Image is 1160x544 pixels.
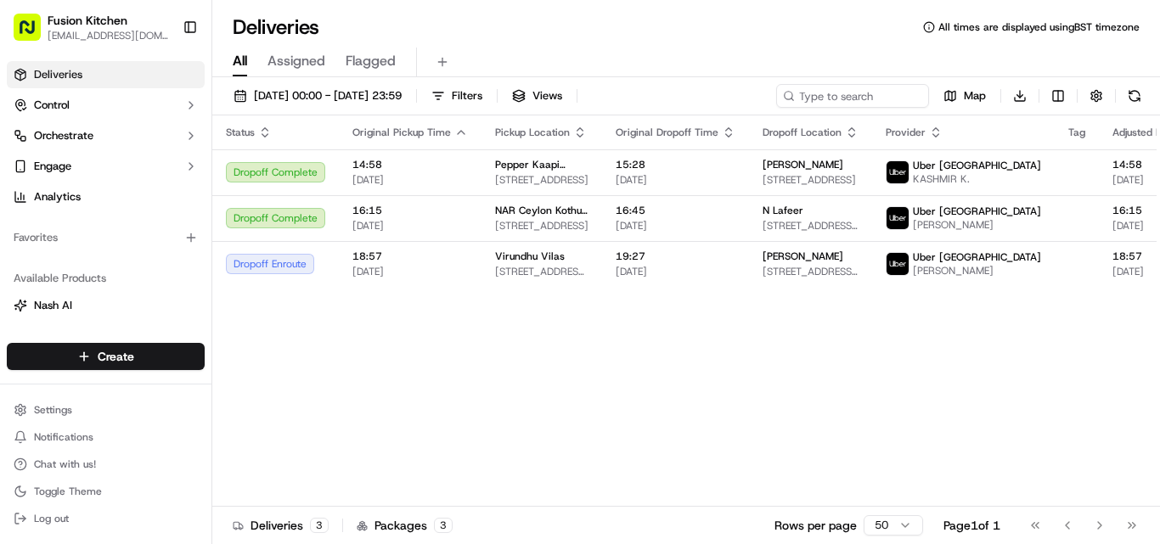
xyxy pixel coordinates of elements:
span: [PERSON_NAME] [763,158,843,171]
span: Original Dropoff Time [616,126,718,139]
button: Create [7,343,205,370]
button: Engage [7,153,205,180]
img: uber-new-logo.jpeg [887,253,909,275]
span: [DATE] [352,173,468,187]
span: Fleet [34,328,59,344]
span: Virundhu Vilas [495,250,565,263]
button: See all [263,217,309,238]
img: uber-new-logo.jpeg [887,207,909,229]
button: Toggle Theme [7,480,205,503]
span: Orchestrate [34,128,93,143]
a: Nash AI [14,298,198,313]
span: KASHMIR K. [913,172,1041,186]
a: Analytics [7,183,205,210]
input: Type to search [776,84,929,108]
button: Start new chat [289,167,309,188]
img: Masood Aslam [17,247,44,274]
div: 3 [310,518,329,533]
span: N Lafeer [763,204,803,217]
span: [PERSON_NAME] [763,250,843,263]
span: [PERSON_NAME] [913,218,1041,232]
span: • [141,263,147,277]
span: Dropoff Location [763,126,842,139]
div: Past conversations [17,221,114,234]
span: Uber [GEOGRAPHIC_DATA] [913,159,1041,172]
button: [EMAIL_ADDRESS][DOMAIN_NAME] [48,29,169,42]
span: 19:27 [616,250,735,263]
span: 18:57 [352,250,468,263]
div: Favorites [7,224,205,251]
span: [DATE] [616,173,735,187]
span: Map [964,88,986,104]
span: [PERSON_NAME] [913,264,1041,278]
button: Settings [7,398,205,422]
span: 5:03 AM [150,263,192,277]
button: Control [7,92,205,119]
span: Nash AI [34,298,72,313]
span: • [228,309,234,322]
button: Filters [424,84,490,108]
span: Create [98,348,134,365]
span: [STREET_ADDRESS][PERSON_NAME] [763,265,859,278]
span: [DATE] 00:00 - [DATE] 23:59 [254,88,402,104]
button: [DATE] 00:00 - [DATE] 23:59 [226,84,409,108]
span: [DATE] [616,265,735,278]
img: Dianne Alexi Soriano [17,293,44,320]
div: Deliveries [233,517,329,534]
button: Chat with us! [7,452,205,476]
a: 💻API Documentation [137,373,279,403]
span: API Documentation [160,379,273,396]
div: Page 1 of 1 [943,517,1000,534]
button: Views [504,84,570,108]
span: Status [226,126,255,139]
div: Available Products [7,265,205,292]
div: 3 [434,518,453,533]
span: Uber [GEOGRAPHIC_DATA] [913,250,1041,264]
span: [STREET_ADDRESS] [495,219,588,233]
span: Filters [452,88,482,104]
button: Map [936,84,994,108]
span: Flagged [346,51,396,71]
span: Provider [886,126,926,139]
span: Control [34,98,70,113]
button: Log out [7,507,205,530]
span: [PERSON_NAME] [53,263,138,277]
span: [DATE] [352,265,468,278]
span: 15:28 [616,158,735,171]
div: Start new chat [76,162,279,179]
span: [DATE] [352,219,468,233]
span: [DATE] [616,219,735,233]
p: Rows per page [774,517,857,534]
img: 9188753566659_6852d8bf1fb38e338040_72.png [36,162,66,193]
div: Packages [357,517,453,534]
span: All times are displayed using BST timezone [938,20,1140,34]
span: Assigned [267,51,325,71]
a: 📗Knowledge Base [10,373,137,403]
button: Notifications [7,425,205,449]
span: Knowledge Base [34,379,130,396]
span: NAR Ceylon Kothu Grand [495,204,588,217]
span: [STREET_ADDRESS] [495,173,588,187]
div: We're available if you need us! [76,179,234,193]
input: Got a question? Start typing here... [44,109,306,127]
span: All [233,51,247,71]
span: Toggle Theme [34,485,102,498]
span: [DATE] [238,309,273,322]
button: Orchestrate [7,122,205,149]
span: Pepper Kaapi Restaurant [495,158,588,171]
button: Fleet [7,322,205,350]
button: Fusion Kitchen[EMAIL_ADDRESS][DOMAIN_NAME] [7,7,176,48]
span: Notifications [34,430,93,444]
img: 1736555255976-a54dd68f-1ca7-489b-9aae-adbdc363a1c4 [17,162,48,193]
span: [PERSON_NAME] [PERSON_NAME] [53,309,225,322]
span: Log out [34,512,69,525]
p: Welcome 👋 [17,68,309,95]
span: Deliveries [34,67,82,82]
span: Engage [34,159,71,174]
span: [STREET_ADDRESS] [763,173,859,187]
a: Deliveries [7,61,205,88]
div: 📗 [17,381,31,395]
span: 16:45 [616,204,735,217]
span: Views [532,88,562,104]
